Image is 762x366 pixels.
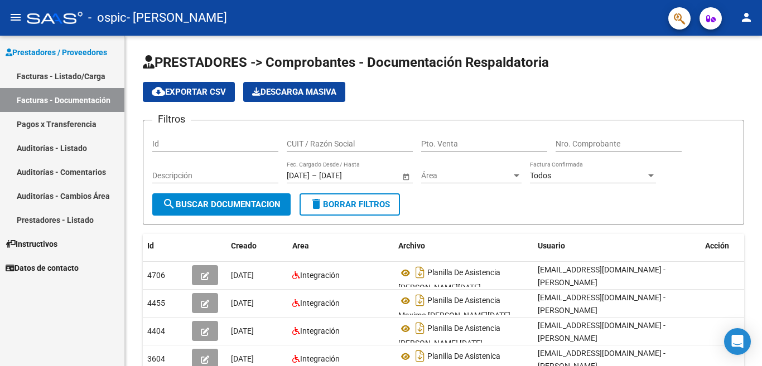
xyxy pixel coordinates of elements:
span: Archivo [398,241,425,250]
span: Instructivos [6,238,57,250]
span: [DATE] [231,326,254,335]
span: PRESTADORES -> Comprobantes - Documentación Respaldatoria [143,55,549,70]
span: [DATE] [231,299,254,308]
span: [DATE] [231,354,254,363]
span: Buscar Documentacion [162,199,281,209]
span: [EMAIL_ADDRESS][DOMAIN_NAME] - [PERSON_NAME] [538,265,665,287]
span: Todos [530,171,551,180]
span: Integración [300,299,340,308]
i: Descargar documento [413,291,427,309]
span: Área [421,171,512,180]
span: Descarga Masiva [252,87,336,97]
span: Exportar CSV [152,87,226,97]
span: [EMAIL_ADDRESS][DOMAIN_NAME] - [PERSON_NAME] [538,293,665,315]
i: Descargar documento [413,263,427,281]
i: Descargar documento [413,347,427,365]
span: Integración [300,326,340,335]
span: Datos de contacto [6,262,79,274]
span: 3604 [147,354,165,363]
datatable-header-cell: Acción [701,234,756,258]
span: Acción [705,241,729,250]
input: Start date [287,171,310,180]
mat-icon: delete [310,197,323,211]
span: Planilla De Asistencia Maximo [PERSON_NAME][DATE] [398,296,510,320]
span: Creado [231,241,257,250]
span: Prestadores / Proveedores [6,46,107,58]
input: End date [319,171,374,180]
datatable-header-cell: Archivo [394,234,533,258]
i: Descargar documento [413,319,427,337]
span: Borrar Filtros [310,199,390,209]
datatable-header-cell: Area [288,234,394,258]
button: Borrar Filtros [300,193,400,216]
datatable-header-cell: Usuario [533,234,701,258]
datatable-header-cell: Creado [226,234,288,258]
span: Planilla De Asistencia [PERSON_NAME][DATE] [398,269,500,292]
span: Planilla De Asistencia [PERSON_NAME] [DATE] [398,324,500,348]
span: 4706 [147,271,165,280]
span: [EMAIL_ADDRESS][DOMAIN_NAME] - [PERSON_NAME] [538,321,665,343]
span: – [312,171,317,180]
div: Open Intercom Messenger [724,328,751,355]
span: - ospic [88,6,127,30]
button: Exportar CSV [143,82,235,102]
mat-icon: search [162,197,176,211]
button: Open calendar [400,170,412,182]
span: Usuario [538,241,565,250]
mat-icon: person [740,11,753,24]
app-download-masive: Descarga masiva de comprobantes (adjuntos) [243,82,345,102]
mat-icon: menu [9,11,22,24]
span: [DATE] [231,271,254,280]
mat-icon: cloud_download [152,85,165,98]
span: Id [147,241,154,250]
span: Integración [300,354,340,363]
span: Area [292,241,309,250]
span: 4455 [147,299,165,308]
button: Descarga Masiva [243,82,345,102]
span: - [PERSON_NAME] [127,6,227,30]
button: Buscar Documentacion [152,193,291,216]
span: 4404 [147,326,165,335]
datatable-header-cell: Id [143,234,187,258]
span: Integración [300,271,340,280]
h3: Filtros [152,111,191,127]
